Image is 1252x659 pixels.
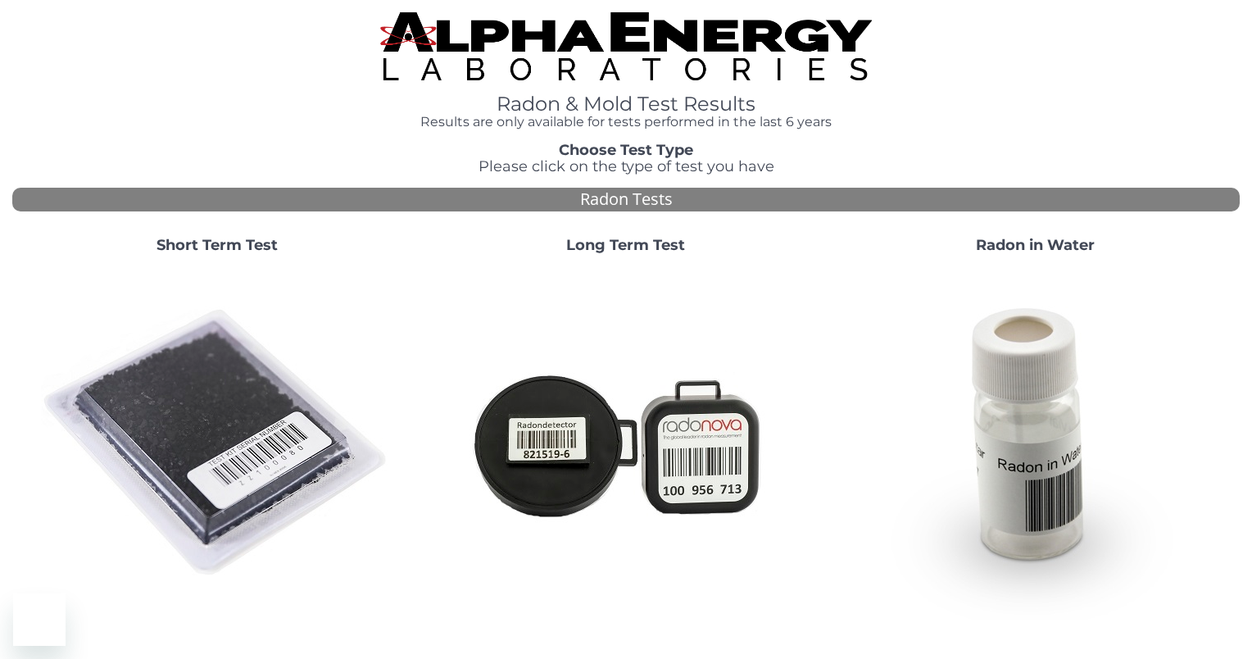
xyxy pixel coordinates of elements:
[859,267,1211,620] img: RadoninWater.jpg
[41,267,393,620] img: ShortTerm.jpg
[566,236,685,254] strong: Long Term Test
[156,236,278,254] strong: Short Term Test
[559,141,693,159] strong: Choose Test Type
[380,115,871,130] h4: Results are only available for tests performed in the last 6 years
[380,93,871,115] h1: Radon & Mold Test Results
[380,12,871,80] img: TightCrop.jpg
[12,188,1240,211] div: Radon Tests
[450,267,802,620] img: Radtrak2vsRadtrak3.jpg
[976,236,1095,254] strong: Radon in Water
[13,593,66,646] iframe: Button to launch messaging window
[479,157,774,175] span: Please click on the type of test you have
